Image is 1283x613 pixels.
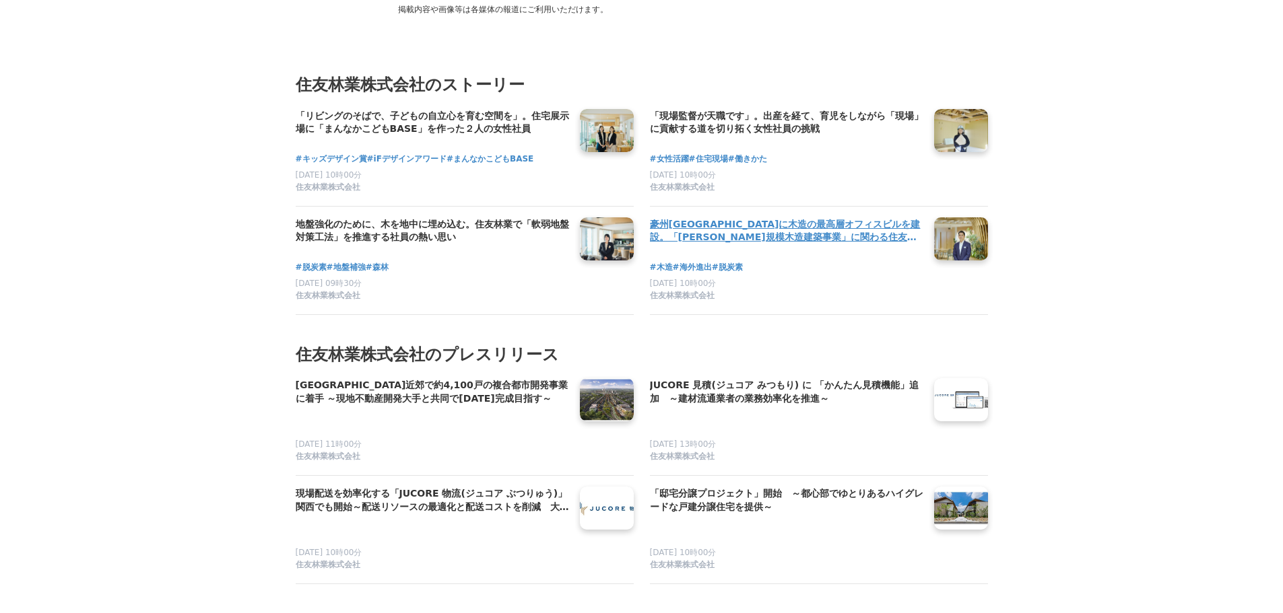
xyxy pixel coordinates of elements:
[650,451,923,464] a: 住友林業株式会社
[296,486,569,514] h4: 現場配送を効率化する「JUCORE 物流(ジュコア ぶつりゅう)」 関西でも開始～配送リソースの最適化と配送コストを削減 大都市圏で展開～
[650,378,923,406] h4: JUCORE 見積(ジュコア みつもり) に 「かんたん見積機能」追加 ～建材流通業者の業務効率化を推進～
[296,290,569,303] a: 住友林業株式会社
[296,378,569,406] h4: [GEOGRAPHIC_DATA]近郊で約4,100戸の複合都市開発事業に着手 ～現地不動産開発大手と共同で[DATE]完成目指す～
[296,182,569,195] a: 住友林業株式会社
[650,217,923,245] h4: 豪州[GEOGRAPHIC_DATA]に木造の最高層オフィスビルを建設。「[PERSON_NAME]規模木造建築事業」に関わる住友林業社員のキャリアと展望
[296,378,569,406] a: [GEOGRAPHIC_DATA]近郊で約4,100戸の複合都市開発事業に着手 ～現地不動産開発大手と共同で[DATE]完成目指す～
[650,290,715,301] span: 住友林業株式会社
[650,109,923,137] a: 「現場監督が天職です」。出産を経て、育児をしながら「現場」に貢献する道を切り拓く女性社員の挑戦
[650,217,923,246] a: 豪州[GEOGRAPHIC_DATA]に木造の最高層オフィスビルを建設。「[PERSON_NAME]規模木造建築事業」に関わる住友林業社員のキャリアと展望
[650,279,717,288] span: [DATE] 10時00分
[650,486,923,514] h4: 「邸宅分譲プロジェクト」開始 ～都心部でゆとりあるハイグレードな戸建分譲住宅を提供～
[650,451,715,462] span: 住友林業株式会社
[650,290,923,303] a: 住友林業株式会社
[650,559,923,573] a: 住友林業株式会社
[296,153,367,166] a: #キッズデザイン賞
[296,548,362,557] span: [DATE] 10時00分
[650,486,923,515] a: 「邸宅分譲プロジェクト」開始 ～都心部でゆとりあるハイグレードな戸建分譲住宅を提供～
[296,559,360,571] span: 住友林業株式会社
[296,342,988,367] h2: 住友林業株式会社のプレスリリース
[296,182,360,193] span: 住友林業株式会社
[650,182,715,193] span: 住友林業株式会社
[650,559,715,571] span: 住友林業株式会社
[712,261,743,274] a: #脱炭素
[296,451,360,462] span: 住友林業株式会社
[728,153,767,166] a: #働きかた
[650,439,717,449] span: [DATE] 13時00分
[650,170,717,180] span: [DATE] 10時00分
[650,548,717,557] span: [DATE] 10時00分
[447,153,533,166] a: #まんなかこどもBASE
[296,217,569,246] a: 地盤強化のために、木を地中に埋め込む。住友林業で「軟弱地盤対策工法」を推進する社員の熱い思い
[296,279,362,288] span: [DATE] 09時30分
[296,170,362,180] span: [DATE] 10時00分
[367,153,447,166] a: #iFデザインアワード
[296,451,569,464] a: 住友林業株式会社
[296,109,569,137] a: 「リビングのそばで、子どもの自立心を育む空間を」。住宅展示場に「まんなかこどもBASE」を作った２人の女性社員
[673,261,712,274] a: #海外進出
[296,261,327,274] a: #脱炭素
[296,439,362,449] span: [DATE] 11時00分
[296,72,988,98] h3: 住友林業株式会社のストーリー
[327,261,366,274] a: #地盤補強
[296,486,569,515] a: 現場配送を効率化する「JUCORE 物流(ジュコア ぶつりゅう)」 関西でも開始～配送リソースの最適化と配送コストを削減 大都市圏で展開～
[650,261,673,274] a: #木造
[650,182,923,195] a: 住友林業株式会社
[650,378,923,406] a: JUCORE 見積(ジュコア みつもり) に 「かんたん見積機能」追加 ～建材流通業者の業務効率化を推進～
[366,261,389,274] a: #森林
[689,153,728,166] a: #住宅現場
[296,559,569,573] a: 住友林業株式会社
[296,217,569,245] h4: 地盤強化のために、木を地中に埋め込む。住友林業で「軟弱地盤対策工法」を推進する社員の熱い思い
[650,153,689,166] a: #女性活躍
[296,290,360,301] span: 住友林業株式会社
